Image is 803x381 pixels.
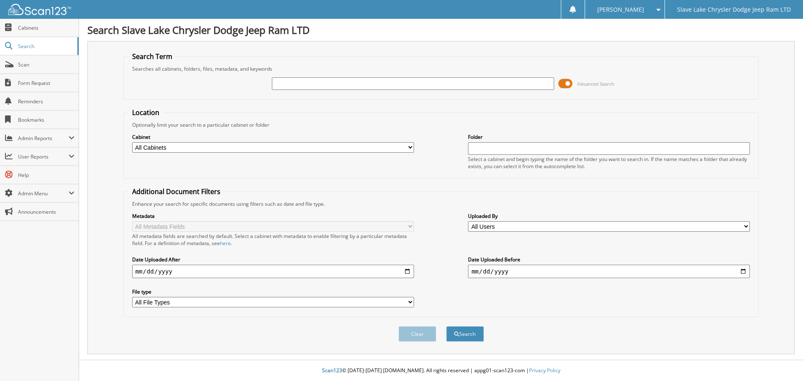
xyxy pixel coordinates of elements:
[18,190,69,197] span: Admin Menu
[128,200,754,207] div: Enhance your search for specific documents using filters such as date and file type.
[8,4,71,15] img: scan123-logo-white.svg
[677,7,791,12] span: Slave Lake Chrysler Dodge Jeep Ram LTD
[18,79,74,87] span: Form Request
[597,7,644,12] span: [PERSON_NAME]
[132,265,414,278] input: start
[468,256,750,263] label: Date Uploaded Before
[132,256,414,263] label: Date Uploaded After
[18,135,69,142] span: Admin Reports
[468,265,750,278] input: end
[132,133,414,141] label: Cabinet
[468,212,750,220] label: Uploaded By
[18,61,74,68] span: Scan
[446,326,484,342] button: Search
[18,43,73,50] span: Search
[87,23,795,37] h1: Search Slave Lake Chrysler Dodge Jeep Ram LTD
[132,233,414,247] div: All metadata fields are searched by default. Select a cabinet with metadata to enable filtering b...
[577,81,614,87] span: Advanced Search
[18,98,74,105] span: Reminders
[132,288,414,295] label: File type
[220,240,231,247] a: here
[128,121,754,128] div: Optionally limit your search to a particular cabinet or folder
[128,65,754,72] div: Searches all cabinets, folders, files, metadata, and keywords
[132,212,414,220] label: Metadata
[18,208,74,215] span: Announcements
[128,108,164,117] legend: Location
[128,187,225,196] legend: Additional Document Filters
[18,116,74,123] span: Bookmarks
[399,326,436,342] button: Clear
[79,361,803,381] div: © [DATE]-[DATE] [DOMAIN_NAME]. All rights reserved | appg01-scan123-com |
[18,153,69,160] span: User Reports
[322,367,342,374] span: Scan123
[468,156,750,170] div: Select a cabinet and begin typing the name of the folder you want to search in. If the name match...
[468,133,750,141] label: Folder
[761,341,803,381] iframe: Chat Widget
[529,367,560,374] a: Privacy Policy
[18,24,74,31] span: Cabinets
[18,171,74,179] span: Help
[128,52,176,61] legend: Search Term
